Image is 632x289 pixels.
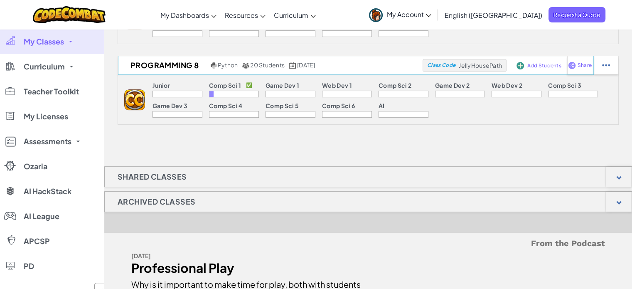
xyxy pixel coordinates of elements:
span: Curriculum [274,11,308,20]
span: My Licenses [24,113,68,120]
p: Comp Sci 4 [209,102,242,109]
p: Comp Sci 1 [209,82,241,89]
img: avatar [369,8,383,22]
p: Web Dev 1 [322,82,352,89]
a: Curriculum [270,4,320,26]
a: Request a Quote [548,7,605,22]
div: Professional Play [131,262,362,274]
p: Comp Sci 5 [266,102,299,109]
div: [DATE] [131,250,362,262]
span: AI League [24,212,59,220]
p: AI [379,102,385,109]
p: Comp Sci 3 [548,82,581,89]
a: English ([GEOGRAPHIC_DATA]) [440,4,546,26]
h5: From the Podcast [131,237,605,250]
span: Share [578,63,592,68]
p: Game Dev 2 [435,82,470,89]
span: [DATE] [297,61,315,69]
span: Class Code [427,63,455,68]
a: Programming 8 Python 20 Students [DATE] [118,59,423,72]
h2: Programming 8 [118,59,209,72]
span: Add Students [527,63,561,68]
h1: Shared Classes [105,166,200,187]
img: CodeCombat logo [33,6,106,23]
p: Junior [152,82,170,89]
img: IconShare_Purple.svg [568,62,576,69]
span: 20 Students [250,61,285,69]
p: Web Dev 2 [492,82,522,89]
span: My Classes [24,38,64,45]
span: Resources [225,11,258,20]
span: Ozaria [24,163,47,170]
img: IconAddStudents.svg [516,62,524,69]
img: logo [124,89,145,110]
span: My Dashboards [160,11,209,20]
p: ✅ [246,82,252,89]
p: Comp Sci 6 [322,102,355,109]
span: English ([GEOGRAPHIC_DATA]) [445,11,542,20]
a: Resources [221,4,270,26]
a: My Account [365,2,435,28]
a: My Dashboards [156,4,221,26]
img: MultipleUsers.png [242,62,249,69]
span: Python [218,61,238,69]
p: Game Dev 3 [152,102,187,109]
img: python.png [211,62,217,69]
span: JellyHousePath [459,62,502,69]
h1: Archived Classes [105,191,208,212]
span: My Account [387,10,431,19]
img: IconStudentEllipsis.svg [602,62,610,69]
span: Teacher Toolkit [24,88,79,95]
span: AI HackStack [24,188,71,195]
p: Comp Sci 2 [379,82,411,89]
span: Curriculum [24,63,65,70]
span: Assessments [24,138,71,145]
p: Game Dev 1 [266,82,299,89]
img: calendar.svg [289,62,296,69]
